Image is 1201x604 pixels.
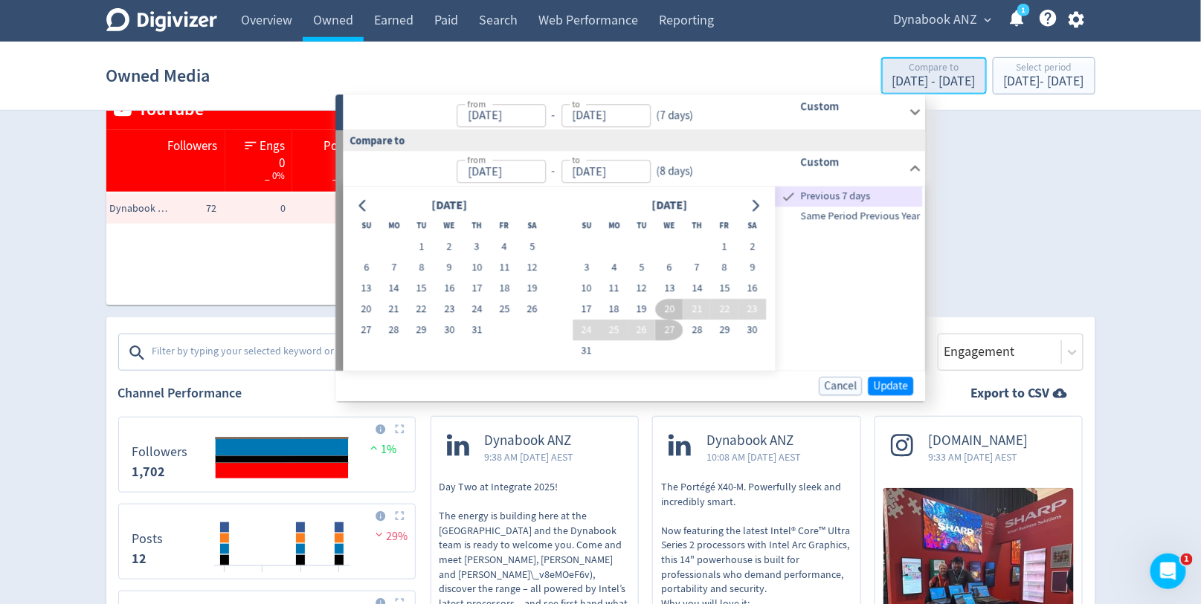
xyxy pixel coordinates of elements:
[352,278,380,299] button: 13
[463,278,491,299] button: 17
[352,195,374,215] button: Go to previous month
[993,57,1095,94] button: Select period[DATE]- [DATE]
[982,13,995,27] span: expand_more
[600,278,628,299] button: 11
[892,75,976,88] div: [DATE] - [DATE]
[408,215,435,236] th: Tuesday
[491,278,518,299] button: 18
[436,257,463,278] button: 9
[573,299,600,319] button: 17
[647,196,692,216] div: [DATE]
[929,449,1028,464] span: 9:33 AM [DATE] AEST
[467,97,486,110] label: from
[463,257,491,278] button: 10
[260,137,285,155] span: Engs
[651,107,700,124] div: ( 7 days )
[518,299,546,319] button: 26
[1017,4,1030,16] a: 1
[118,384,416,403] h2: Channel Performance
[711,215,738,236] th: Friday
[600,257,628,278] button: 4
[628,278,655,299] button: 12
[380,299,408,319] button: 21
[254,571,272,582] text: 30/08
[656,257,683,278] button: 6
[292,571,309,582] text: 01/09
[380,319,408,340] button: 28
[1004,62,1084,75] div: Select period
[132,463,166,481] strong: 1,702
[656,278,683,299] button: 13
[873,380,908,392] span: Update
[463,319,491,340] button: 31
[436,215,463,236] th: Wednesday
[706,449,801,464] span: 10:08 AM [DATE] AEST
[106,52,210,100] h1: Owned Media
[220,194,289,224] td: 0
[106,90,428,305] table: customized table
[819,377,862,395] button: Cancel
[744,195,766,215] button: Go to next month
[518,215,546,236] th: Saturday
[352,215,380,236] th: Sunday
[573,215,600,236] th: Sunday
[711,278,738,299] button: 15
[395,424,405,434] img: Placeholder
[600,215,628,236] th: Monday
[463,215,491,236] th: Thursday
[573,257,600,278] button: 3
[738,278,766,299] button: 16
[436,278,463,299] button: 16
[1150,553,1186,589] iframe: Intercom live chat
[889,8,996,32] button: Dynabook ANZ
[892,62,976,75] div: Compare to
[372,529,387,540] img: negative-performance.svg
[801,97,903,115] h6: Custom
[329,571,347,582] text: 03/09
[546,107,561,124] div: -
[518,236,546,257] button: 5
[1021,5,1025,16] text: 1
[776,186,923,207] div: Previous 7 days
[738,236,766,257] button: 2
[323,137,352,155] span: Posts
[343,94,925,130] div: from-to(7 days)Custom
[233,155,286,166] div: 0
[683,215,711,236] th: Thursday
[929,432,1028,449] span: [DOMAIN_NAME]
[573,319,600,340] button: 24
[572,154,580,166] label: to
[801,154,903,172] h6: Custom
[628,257,655,278] button: 5
[372,529,408,544] span: 29%
[125,510,409,573] svg: Posts 12
[683,299,711,319] button: 21
[656,319,683,340] button: 27
[572,97,580,110] label: to
[335,131,925,151] div: Compare to
[436,299,463,319] button: 23
[491,257,518,278] button: 11
[971,384,1050,403] strong: Export to CSV
[600,319,628,340] button: 25
[332,169,352,182] span: _ 0%
[132,550,147,568] strong: 12
[683,257,711,278] button: 7
[1004,75,1084,88] div: [DATE] - [DATE]
[352,319,380,340] button: 27
[367,442,397,457] span: 1%
[395,511,405,521] img: Placeholder
[408,299,435,319] button: 22
[683,278,711,299] button: 14
[868,377,913,395] button: Update
[711,319,738,340] button: 29
[343,151,925,186] div: from-to(8 days)Custom
[628,215,655,236] th: Tuesday
[656,299,683,319] button: 20
[711,236,738,257] button: 1
[651,163,694,181] div: ( 8 days )
[168,137,218,155] span: Followers
[573,278,600,299] button: 10
[436,319,463,340] button: 30
[343,186,925,371] div: from-to(8 days)Custom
